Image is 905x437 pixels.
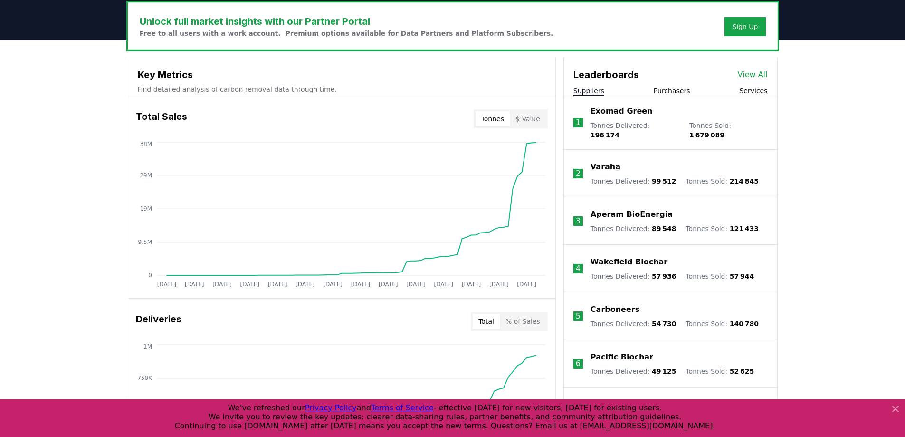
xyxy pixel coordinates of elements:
[573,86,604,96] button: Suppliers
[591,399,653,410] a: Freres Biochar
[573,68,639,82] h3: Leaderboards
[323,281,343,288] tspan: [DATE]
[138,85,546,94] p: Find detailed analysis of carbon removal data through time.
[140,29,553,38] p: Free to all users with a work account. Premium options available for Data Partners and Platform S...
[489,281,509,288] tspan: [DATE]
[267,281,287,288] tspan: [DATE]
[138,68,546,82] h3: Key Metrics
[576,311,581,322] p: 5
[434,281,453,288] tspan: [DATE]
[652,225,676,233] span: 89 548
[591,106,653,117] a: Exomad Green
[591,176,676,186] p: Tonnes Delivered :
[591,224,676,233] p: Tonnes Delivered :
[517,281,536,288] tspan: [DATE]
[652,177,676,185] span: 99 512
[591,351,653,363] a: Pacific Biochar
[140,14,553,29] h3: Unlock full market insights with our Partner Portal
[591,272,676,281] p: Tonnes Delivered :
[240,281,259,288] tspan: [DATE]
[591,304,639,315] a: Carboneers
[689,121,767,140] p: Tonnes Sold :
[686,224,759,233] p: Tonnes Sold :
[576,168,581,179] p: 2
[652,368,676,375] span: 49 125
[652,320,676,328] span: 54 730
[138,239,152,245] tspan: 9.5M
[576,263,581,274] p: 4
[136,312,181,331] h3: Deliveries
[686,367,754,376] p: Tonnes Sold :
[732,22,758,31] a: Sign Up
[591,131,619,139] span: 196 174
[654,86,690,96] button: Purchasers
[406,281,426,288] tspan: [DATE]
[461,281,481,288] tspan: [DATE]
[739,86,767,96] button: Services
[140,205,152,212] tspan: 19M
[576,358,581,369] p: 6
[652,272,676,280] span: 57 936
[689,131,724,139] span: 1 679 089
[591,256,667,268] a: Wakefield Biochar
[473,314,500,329] button: Total
[591,367,676,376] p: Tonnes Delivered :
[212,281,232,288] tspan: [DATE]
[157,281,176,288] tspan: [DATE]
[378,281,398,288] tspan: [DATE]
[730,177,759,185] span: 214 845
[148,272,152,279] tspan: 0
[686,272,754,281] p: Tonnes Sold :
[730,320,759,328] span: 140 780
[591,161,620,173] a: Varaha
[591,209,673,220] a: Aperam BioEnergia
[686,319,759,329] p: Tonnes Sold :
[730,272,754,280] span: 57 944
[724,17,765,36] button: Sign Up
[143,343,152,350] tspan: 1M
[730,225,759,233] span: 121 433
[576,117,581,128] p: 1
[136,109,187,128] h3: Total Sales
[730,368,754,375] span: 52 625
[738,69,768,80] a: View All
[351,281,370,288] tspan: [DATE]
[500,314,546,329] button: % of Sales
[576,215,581,227] p: 3
[510,111,546,126] button: $ Value
[591,319,676,329] p: Tonnes Delivered :
[184,281,204,288] tspan: [DATE]
[476,111,510,126] button: Tonnes
[137,375,152,381] tspan: 750K
[140,172,152,179] tspan: 29M
[591,121,680,140] p: Tonnes Delivered :
[140,141,152,147] tspan: 38M
[295,281,315,288] tspan: [DATE]
[686,176,759,186] p: Tonnes Sold :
